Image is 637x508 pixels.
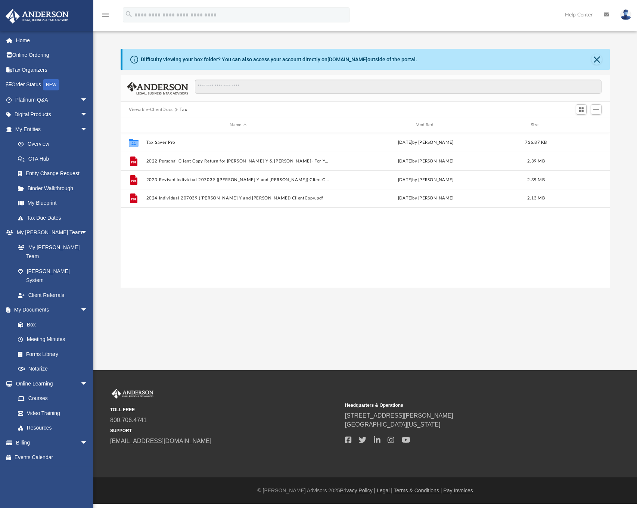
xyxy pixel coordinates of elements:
[10,137,99,152] a: Overview
[333,122,518,128] div: Modified
[10,288,95,303] a: Client Referrals
[10,151,99,166] a: CTA Hub
[80,376,95,391] span: arrow_drop_down
[5,303,95,317] a: My Documentsarrow_drop_down
[110,438,211,444] a: [EMAIL_ADDRESS][DOMAIN_NAME]
[333,195,518,202] div: by [PERSON_NAME]
[125,10,133,18] i: search
[333,139,518,146] div: [DATE] by [PERSON_NAME]
[591,104,602,115] button: Add
[141,56,417,63] div: Difficulty viewing your box folder? You can also access your account directly on outside of the p...
[10,391,95,406] a: Courses
[576,104,587,115] button: Switch to Grid View
[333,158,518,164] div: [DATE] by [PERSON_NAME]
[5,33,99,48] a: Home
[146,122,330,128] div: Name
[43,79,59,90] div: NEW
[10,317,91,332] a: Box
[146,196,330,201] button: 2024 Individual 207039 ([PERSON_NAME] Y and [PERSON_NAME]) ClientCopy.pdf
[10,362,95,377] a: Notarize
[80,122,95,137] span: arrow_drop_down
[101,14,110,19] a: menu
[398,196,413,200] span: [DATE]
[80,107,95,123] span: arrow_drop_down
[5,450,99,465] a: Events Calendar
[10,264,95,288] a: [PERSON_NAME] System
[80,435,95,450] span: arrow_drop_down
[110,406,340,413] small: TOLL FREE
[5,77,99,93] a: Order StatusNEW
[394,487,442,493] a: Terms & Conditions |
[180,106,187,113] button: Tax
[146,177,330,182] button: 2023 Revised Individual 207039 ([PERSON_NAME] Y and [PERSON_NAME]) ClientCopy.pdf
[333,176,518,183] div: [DATE] by [PERSON_NAME]
[80,225,95,241] span: arrow_drop_down
[525,140,547,144] span: 736.87 KB
[345,412,453,419] a: [STREET_ADDRESS][PERSON_NAME]
[5,225,95,240] a: My [PERSON_NAME] Teamarrow_drop_down
[345,402,575,409] small: Headquarters & Operations
[527,177,545,182] span: 2.39 MB
[10,421,95,436] a: Resources
[10,181,99,196] a: Binder Walkthrough
[10,196,95,211] a: My Blueprint
[10,166,99,181] a: Entity Change Request
[5,376,95,391] a: Online Learningarrow_drop_down
[345,421,441,428] a: [GEOGRAPHIC_DATA][US_STATE]
[3,9,71,24] img: Anderson Advisors Platinum Portal
[110,389,155,399] img: Anderson Advisors Platinum Portal
[5,435,99,450] a: Billingarrow_drop_down
[146,159,330,164] button: 2022 Personal Client Copy Return for [PERSON_NAME] Y & [PERSON_NAME]- For Your Records.pdf
[377,487,392,493] a: Legal |
[5,122,99,137] a: My Entitiesarrow_drop_down
[5,48,99,63] a: Online Ordering
[10,406,91,421] a: Video Training
[146,140,330,145] button: Tax Saver Pro
[110,427,340,434] small: SUPPORT
[5,62,99,77] a: Tax Organizers
[80,303,95,318] span: arrow_drop_down
[129,106,173,113] button: Viewable-ClientDocs
[101,10,110,19] i: menu
[620,9,631,20] img: User Pic
[195,80,602,94] input: Search files and folders
[443,487,473,493] a: Pay Invoices
[554,122,606,128] div: id
[527,159,545,163] span: 2.39 MB
[527,196,545,200] span: 2.13 MB
[10,210,99,225] a: Tax Due Dates
[121,133,610,288] div: grid
[591,54,602,65] button: Close
[110,417,147,423] a: 800.706.4741
[10,332,95,347] a: Meeting Minutes
[5,92,99,107] a: Platinum Q&Aarrow_drop_down
[124,122,143,128] div: id
[10,347,91,362] a: Forms Library
[10,240,91,264] a: My [PERSON_NAME] Team
[5,107,99,122] a: Digital Productsarrow_drop_down
[327,56,367,62] a: [DOMAIN_NAME]
[521,122,551,128] div: Size
[80,92,95,108] span: arrow_drop_down
[340,487,376,493] a: Privacy Policy |
[93,487,637,495] div: © [PERSON_NAME] Advisors 2025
